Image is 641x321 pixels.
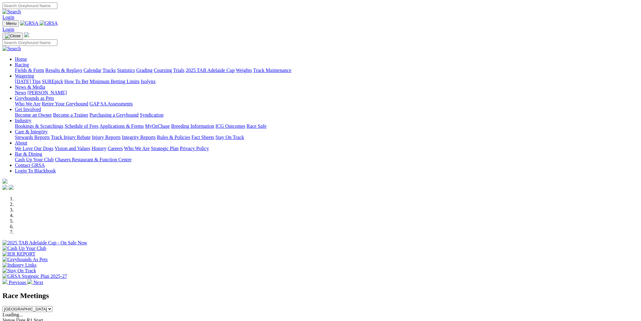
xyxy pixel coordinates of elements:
a: Who We Are [15,101,41,106]
a: Care & Integrity [15,129,48,134]
input: Search [2,2,57,9]
img: logo-grsa-white.png [24,32,29,37]
a: Trials [173,68,184,73]
div: Care & Integrity [15,135,639,140]
div: Racing [15,68,639,73]
div: News & Media [15,90,639,96]
a: Become an Owner [15,112,52,118]
img: GRSA [40,20,58,26]
a: SUREpick [42,79,63,84]
input: Search [2,39,57,46]
a: Who We Are [124,146,150,151]
a: Fact Sheets [192,135,214,140]
img: Cash Up Your Club [2,246,46,251]
a: Breeding Information [171,123,214,129]
span: Next [33,280,43,285]
img: GRSA [20,20,38,26]
a: How To Bet [64,79,89,84]
a: News [15,90,26,95]
a: Results & Replays [45,68,82,73]
img: Greyhounds As Pets [2,257,48,262]
img: Search [2,46,21,51]
div: Bar & Dining [15,157,639,163]
img: GRSA Strategic Plan 2025-27 [2,274,67,279]
a: Applications & Forms [99,123,144,129]
a: Grading [136,68,153,73]
a: Industry [15,118,31,123]
a: Rules & Policies [157,135,190,140]
img: Industry Links [2,262,37,268]
img: Stay On Track [2,268,36,274]
a: We Love Our Dogs [15,146,53,151]
a: Race Safe [246,123,266,129]
span: Menu [6,21,16,26]
a: Integrity Reports [122,135,156,140]
a: Fields & Form [15,68,44,73]
div: Industry [15,123,639,129]
a: History [91,146,106,151]
a: Statistics [117,68,135,73]
h2: Race Meetings [2,292,639,300]
a: Strategic Plan [151,146,179,151]
a: Retire Your Greyhound [42,101,88,106]
a: ICG Outcomes [215,123,245,129]
a: Purchasing a Greyhound [90,112,139,118]
div: Get Involved [15,112,639,118]
a: Syndication [140,112,163,118]
a: About [15,140,27,145]
a: Cash Up Your Club [15,157,54,162]
a: Track Injury Rebate [51,135,91,140]
a: Home [15,56,27,62]
a: Get Involved [15,107,41,112]
a: Schedule of Fees [64,123,98,129]
div: About [15,146,639,151]
a: Login [2,15,14,20]
a: Careers [108,146,123,151]
img: twitter.svg [9,185,14,190]
a: Injury Reports [92,135,121,140]
a: Tracks [103,68,116,73]
img: chevron-right-pager-white.svg [27,279,32,284]
a: Coursing [154,68,172,73]
a: Chasers Restaurant & Function Centre [55,157,131,162]
a: [DATE] Tips [15,79,41,84]
img: Search [2,9,21,15]
a: [PERSON_NAME] [27,90,67,95]
a: News & Media [15,84,45,90]
img: IER REPORT [2,251,35,257]
a: Login To Blackbook [15,168,56,173]
a: Next [27,280,43,285]
img: Close [5,33,20,38]
a: Privacy Policy [180,146,209,151]
div: Wagering [15,79,639,84]
a: Bar & Dining [15,151,42,157]
a: Bookings & Scratchings [15,123,63,129]
a: Login [2,27,14,32]
a: Wagering [15,73,34,78]
img: 2025 TAB Adelaide Cup - On Sale Now [2,240,87,246]
div: Greyhounds as Pets [15,101,639,107]
a: Track Maintenance [253,68,291,73]
a: Stewards Reports [15,135,50,140]
a: Minimum Betting Limits [90,79,139,84]
img: chevron-left-pager-white.svg [2,279,7,284]
a: Calendar [83,68,101,73]
button: Toggle navigation [2,33,23,39]
a: Racing [15,62,29,67]
span: Previous [9,280,26,285]
a: Become a Trainer [53,112,88,118]
a: 2025 TAB Adelaide Cup [186,68,235,73]
img: logo-grsa-white.png [2,179,7,184]
a: Stay On Track [215,135,244,140]
img: facebook.svg [2,185,7,190]
a: MyOzChase [145,123,170,129]
span: Loading... [2,312,23,317]
a: Previous [2,280,27,285]
button: Toggle navigation [2,20,19,27]
a: Vision and Values [55,146,90,151]
a: Isolynx [141,79,156,84]
a: Greyhounds as Pets [15,96,54,101]
a: Weights [236,68,252,73]
a: Contact GRSA [15,163,45,168]
a: GAP SA Assessments [90,101,133,106]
